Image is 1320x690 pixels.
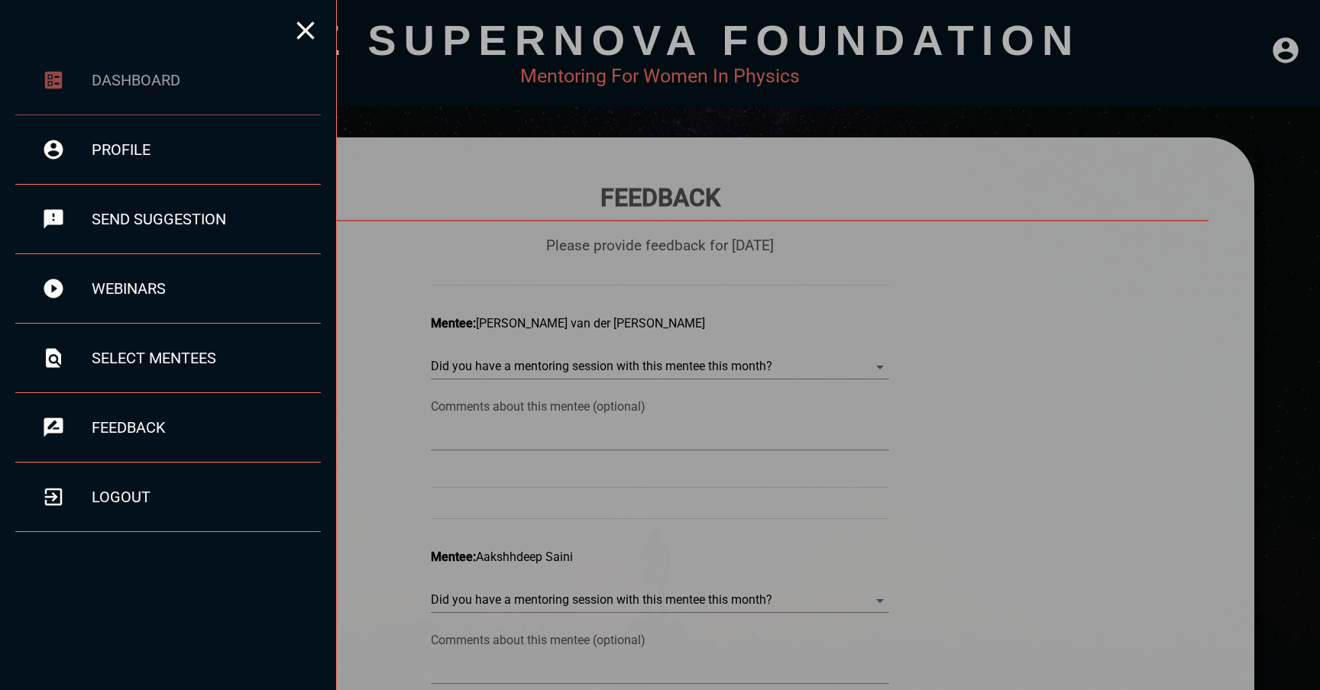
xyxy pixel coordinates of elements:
div: logout [92,488,321,506]
div: select mentees [92,349,321,367]
div: send suggestion [92,210,321,228]
div: webinars [92,279,321,298]
div: feedback [92,418,321,437]
div: profile [92,140,321,159]
div: dashboard [92,71,321,89]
